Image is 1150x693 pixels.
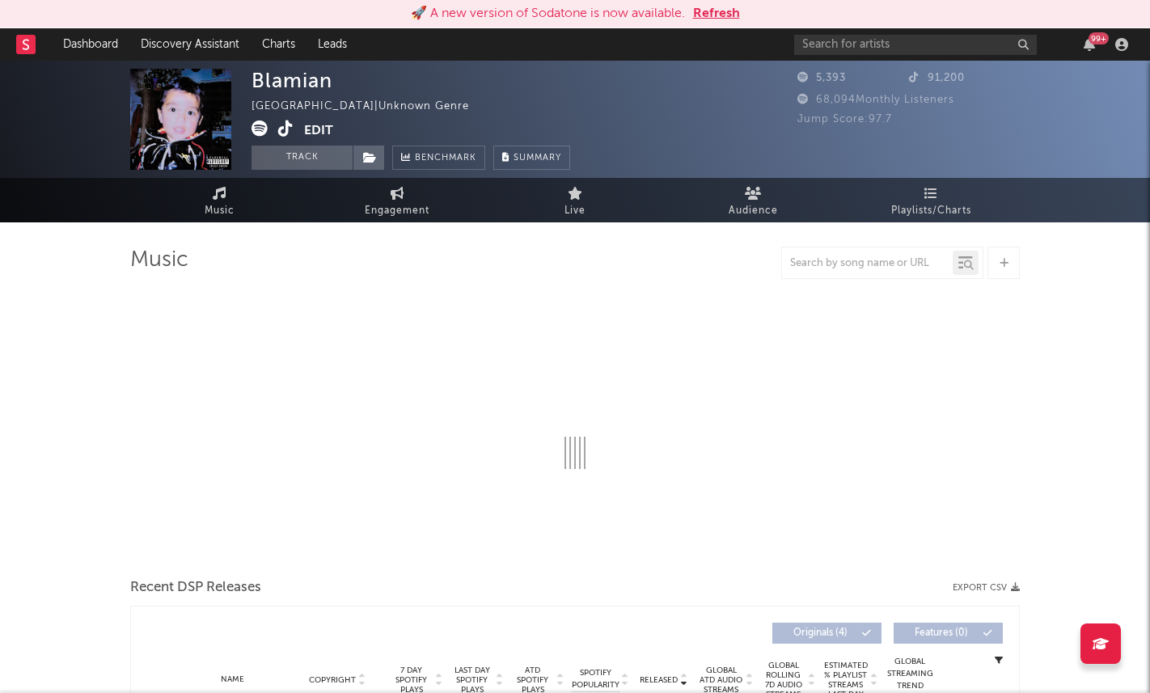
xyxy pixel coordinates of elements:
div: Blamian [252,69,332,92]
div: 99 + [1089,32,1109,44]
div: [GEOGRAPHIC_DATA] | Unknown Genre [252,97,488,116]
span: Released [640,675,678,685]
button: Refresh [693,4,740,23]
span: Playlists/Charts [891,201,971,221]
span: Live [564,201,586,221]
span: 5,393 [797,73,846,83]
button: Edit [304,120,333,141]
input: Search for artists [794,35,1037,55]
a: Benchmark [392,146,485,170]
button: Features(0) [894,623,1003,644]
button: Originals(4) [772,623,882,644]
span: 68,094 Monthly Listeners [797,95,954,105]
button: Track [252,146,353,170]
span: Features ( 0 ) [904,628,979,638]
span: 91,200 [909,73,965,83]
span: Audience [729,201,778,221]
a: Music [130,178,308,222]
a: Playlists/Charts [842,178,1020,222]
a: Leads [307,28,358,61]
a: Engagement [308,178,486,222]
a: Dashboard [52,28,129,61]
a: Live [486,178,664,222]
a: Audience [664,178,842,222]
a: Charts [251,28,307,61]
span: Originals ( 4 ) [783,628,857,638]
button: Export CSV [953,583,1020,593]
span: Benchmark [415,149,476,168]
span: Music [205,201,235,221]
span: Engagement [365,201,429,221]
a: Discovery Assistant [129,28,251,61]
div: 🚀 A new version of Sodatone is now available. [411,4,685,23]
span: Summary [514,154,561,163]
span: Spotify Popularity [572,667,619,691]
div: Name [180,674,285,686]
span: Jump Score: 97.7 [797,114,892,125]
span: Recent DSP Releases [130,578,261,598]
input: Search by song name or URL [782,257,953,270]
span: Copyright [309,675,356,685]
button: 99+ [1084,38,1095,51]
button: Summary [493,146,570,170]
